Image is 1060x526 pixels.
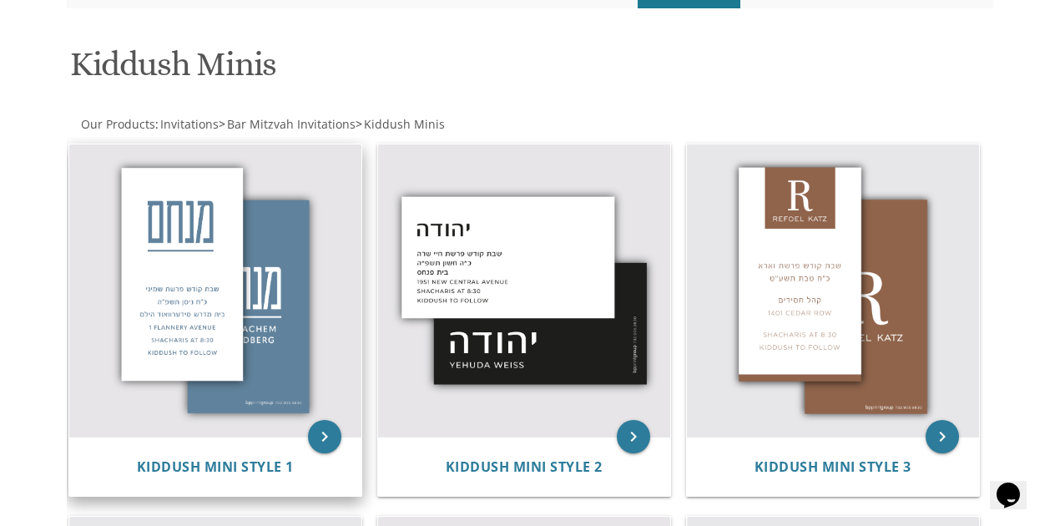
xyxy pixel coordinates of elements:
[70,46,675,95] h1: Kiddush Minis
[67,116,530,133] div: :
[378,144,670,437] img: Kiddush Mini Style 2
[926,420,959,453] a: keyboard_arrow_right
[356,116,445,132] span: >
[137,458,294,476] span: Kiddush Mini Style 1
[160,116,219,132] span: Invitations
[446,458,603,476] span: Kiddush Mini Style 2
[687,144,979,437] img: Kiddush Mini Style 3
[225,116,356,132] a: Bar Mitzvah Invitations
[308,420,341,453] a: keyboard_arrow_right
[755,458,911,476] span: Kiddush Mini Style 3
[219,116,356,132] span: >
[617,420,650,453] a: keyboard_arrow_right
[137,459,294,475] a: Kiddush Mini Style 1
[446,459,603,475] a: Kiddush Mini Style 2
[69,144,361,437] img: Kiddush Mini Style 1
[990,459,1043,509] iframe: chat widget
[79,116,155,132] a: Our Products
[364,116,445,132] span: Kiddush Minis
[227,116,356,132] span: Bar Mitzvah Invitations
[159,116,219,132] a: Invitations
[362,116,445,132] a: Kiddush Minis
[755,459,911,475] a: Kiddush Mini Style 3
